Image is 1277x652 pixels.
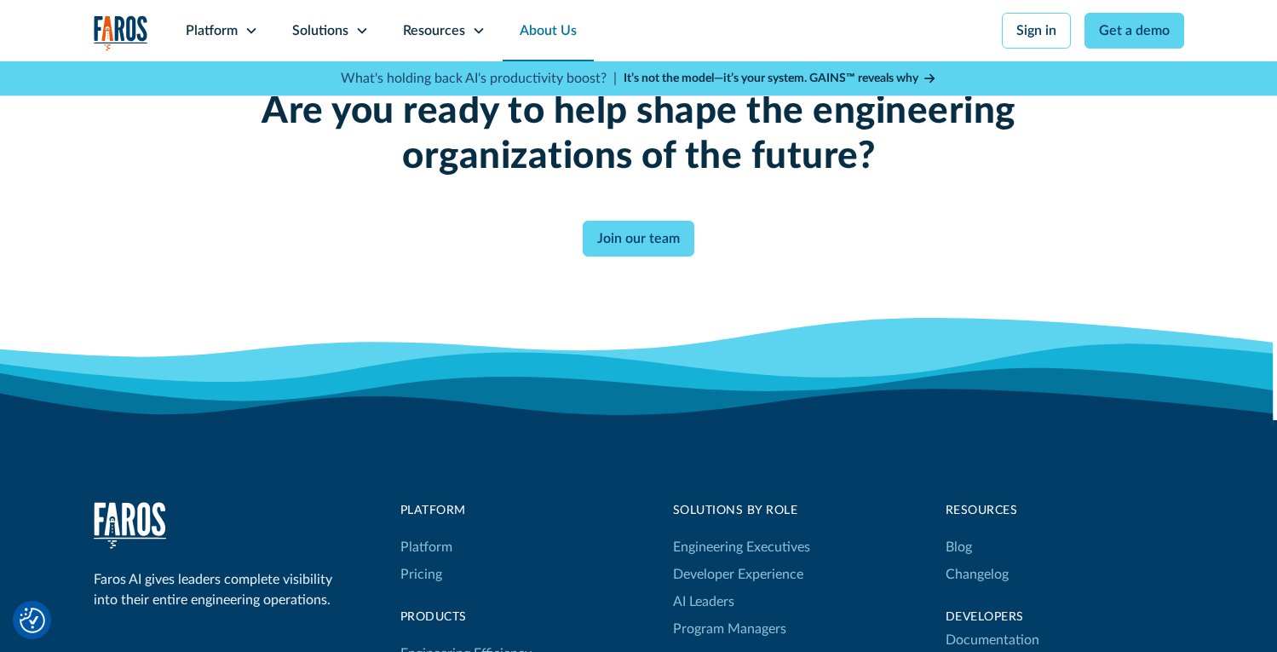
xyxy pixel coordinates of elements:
strong: It’s not the model—it’s your system. GAINS™ reveals why [624,72,918,84]
a: Pricing [400,561,442,588]
div: Resources [946,502,1184,520]
div: Platform [400,502,532,520]
div: Faros AI gives leaders complete visibility into their entire engineering operations. [94,569,341,610]
a: Blog [946,534,972,561]
img: Faros Logo White [94,502,166,549]
p: What's holding back AI's productivity boost? | [341,68,617,89]
a: Program Managers [673,615,810,643]
a: Developer Experience [673,561,803,588]
div: products [400,609,532,626]
a: Join our team [583,221,694,257]
button: Cookie Settings [20,608,45,633]
a: Platform [400,534,452,561]
div: Solutions by Role [673,502,810,520]
div: Platform [186,20,238,41]
a: Sign in [1002,13,1071,49]
a: home [94,502,166,549]
img: Revisit consent button [20,608,45,633]
div: Solutions [292,20,348,41]
div: Resources [403,20,465,41]
img: Logo of the analytics and reporting company Faros. [94,15,148,50]
div: Developers [946,609,1184,626]
a: Engineering Executives [673,534,810,561]
a: It’s not the model—it’s your system. GAINS™ reveals why [624,70,937,88]
a: Get a demo [1084,13,1184,49]
h2: Are you ready to help shape the engineering organizations of the future? [203,89,1075,180]
a: AI Leaders [673,588,734,615]
a: Changelog [946,561,1009,588]
a: home [94,15,148,50]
